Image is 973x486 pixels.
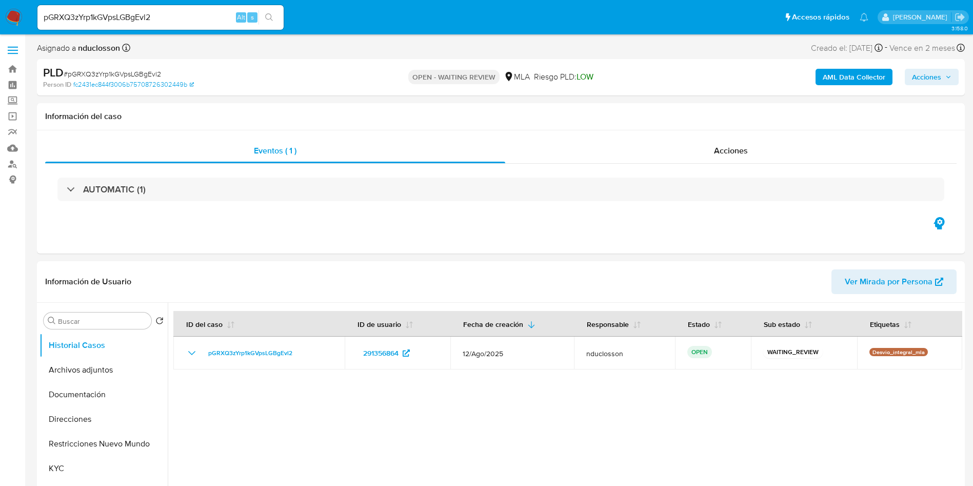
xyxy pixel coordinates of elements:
[504,71,530,83] div: MLA
[577,71,593,83] span: LOW
[408,70,500,84] p: OPEN - WAITING REVIEW
[845,269,932,294] span: Ver Mirada por Persona
[83,184,146,195] h3: AUTOMATIC (1)
[792,12,849,23] span: Accesos rápidos
[259,10,280,25] button: search-icon
[823,69,885,85] b: AML Data Collector
[64,69,161,79] span: # pGRXQ3zYrp1kGVpsLGBgEvl2
[831,269,957,294] button: Ver Mirada por Persona
[58,317,147,326] input: Buscar
[251,12,254,22] span: s
[39,333,168,358] button: Historial Casos
[885,41,887,55] span: -
[237,12,245,22] span: Alt
[57,178,944,201] div: AUTOMATIC (1)
[43,64,64,81] b: PLD
[37,11,284,24] input: Buscar usuario o caso...
[254,145,296,157] span: Eventos ( 1 )
[39,358,168,382] button: Archivos adjuntos
[39,432,168,456] button: Restricciones Nuevo Mundo
[816,69,892,85] button: AML Data Collector
[905,69,959,85] button: Acciones
[45,277,131,287] h1: Información de Usuario
[39,382,168,407] button: Documentación
[534,71,593,83] span: Riesgo PLD:
[45,111,957,122] h1: Información del caso
[811,41,883,55] div: Creado el: [DATE]
[76,42,120,54] b: nduclosson
[39,407,168,432] button: Direcciones
[39,456,168,481] button: KYC
[714,145,748,157] span: Acciones
[37,43,120,54] span: Asignado a
[155,317,164,328] button: Volver al orden por defecto
[43,80,71,89] b: Person ID
[893,12,951,22] p: nicolas.duclosson@mercadolibre.com
[73,80,194,89] a: fc2431ec844f3006b75708726302449b
[860,13,868,22] a: Notificaciones
[48,317,56,325] button: Buscar
[912,69,941,85] span: Acciones
[889,43,955,54] span: Vence en 2 meses
[955,12,965,23] a: Salir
